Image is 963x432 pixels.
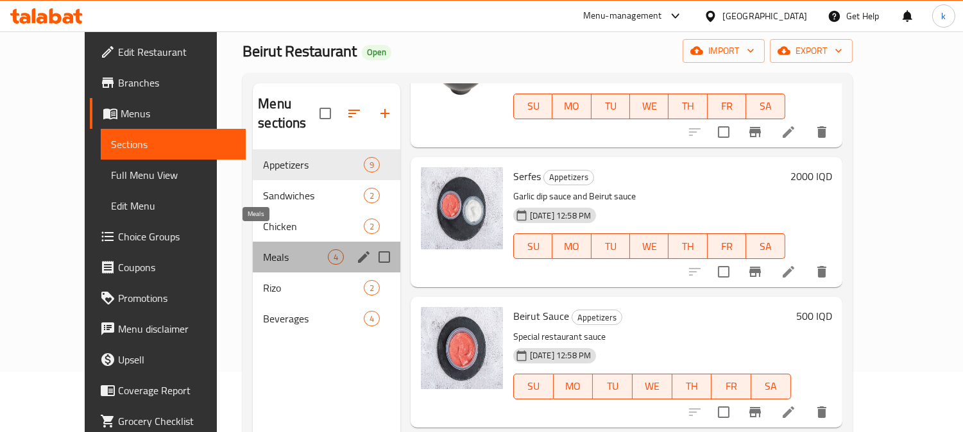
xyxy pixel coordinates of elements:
button: Branch-specific-item [740,117,771,147]
div: Meals4edit [253,242,400,272]
button: delete [806,117,837,147]
span: k [941,9,946,23]
span: Menus [121,106,235,121]
nav: Menu sections [253,144,400,339]
span: Coupons [118,260,235,275]
span: WE [635,97,663,115]
h6: 2000 IQD [790,167,832,185]
button: import [683,39,765,63]
span: SA [751,97,780,115]
span: FR [717,377,746,395]
button: MO [554,374,593,399]
span: 2 [364,282,379,294]
a: Branches [90,67,246,98]
span: TU [598,377,627,395]
span: Branches [118,75,235,90]
span: import [693,43,754,59]
a: Promotions [90,283,246,313]
span: SA [756,377,786,395]
a: Edit menu item [781,404,796,420]
div: items [364,311,380,326]
a: Edit menu item [781,264,796,279]
span: Choice Groups [118,229,235,244]
a: Coupons [90,252,246,283]
span: Select to update [710,119,737,145]
button: FR [708,94,746,119]
a: Menu disclaimer [90,313,246,344]
div: Menu-management [583,8,662,24]
span: [DATE] 12:58 PM [525,210,596,222]
a: Menus [90,98,246,129]
a: Edit Menu [101,190,246,221]
span: SU [519,237,547,256]
div: Appetizers9 [253,149,400,180]
button: SU [513,233,552,259]
button: SA [746,233,785,259]
img: Serfes [421,167,503,249]
span: export [780,43,842,59]
button: FR [712,374,751,399]
button: SA [751,374,791,399]
button: TU [592,94,630,119]
span: 2 [364,220,379,233]
button: SA [746,94,785,119]
a: Edit Restaurant [90,37,246,67]
button: WE [630,94,669,119]
span: FR [713,237,741,256]
button: MO [552,94,591,119]
span: Appetizers [544,170,593,185]
span: Rizo [263,280,363,295]
span: [DATE] 12:58 PM [525,349,596,361]
span: Coverage Report [118,383,235,398]
span: 2 [364,190,379,202]
span: 4 [328,251,343,263]
span: Appetizers [572,310,622,325]
span: Edit Menu [111,198,235,213]
button: Branch-specific-item [740,397,771,428]
button: delete [806,397,837,428]
div: Sandwiches2 [253,180,400,211]
span: Sort sections [339,98,370,129]
div: Beverages [263,311,363,326]
span: Grocery Checklist [118,413,235,429]
a: Coverage Report [90,375,246,406]
span: TU [597,97,625,115]
p: Special restaurant sauce [513,329,791,345]
button: TU [593,374,633,399]
button: TH [669,94,707,119]
span: Beirut Restaurant [243,37,357,65]
button: FR [708,233,746,259]
div: items [364,280,380,295]
span: WE [638,377,667,395]
a: Sections [101,129,246,160]
button: SU [513,374,554,399]
span: Select to update [710,258,737,285]
button: TH [672,374,712,399]
span: Sections [111,137,235,152]
span: TU [597,237,625,256]
div: Chicken2 [253,211,400,242]
span: Meals [263,249,327,265]
span: Full Menu View [111,167,235,183]
span: SA [751,237,780,256]
span: TH [674,97,702,115]
button: WE [630,233,669,259]
div: [GEOGRAPHIC_DATA] [722,9,807,23]
button: SU [513,94,552,119]
span: Serfes [513,167,541,186]
span: TH [678,377,707,395]
span: 9 [364,159,379,171]
span: Upsell [118,352,235,367]
h2: Menu sections [258,94,320,133]
span: Sandwiches [263,188,363,203]
a: Full Menu View [101,160,246,190]
div: Rizo2 [253,272,400,303]
a: Choice Groups [90,221,246,252]
a: Edit menu item [781,124,796,140]
span: Beirut Sauce [513,306,569,326]
button: export [770,39,853,63]
span: FR [713,97,741,115]
span: SU [519,97,547,115]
